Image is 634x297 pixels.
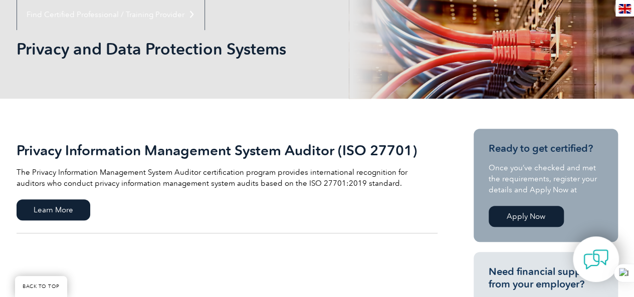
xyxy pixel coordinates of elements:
img: en [618,4,631,14]
p: Once you’ve checked and met the requirements, register your details and Apply Now at [489,162,603,195]
h2: Privacy Information Management System Auditor (ISO 27701) [17,142,438,158]
span: Learn More [17,199,90,220]
a: BACK TO TOP [15,276,67,297]
h3: Ready to get certified? [489,142,603,155]
img: contact-chat.png [583,247,608,272]
a: Apply Now [489,206,564,227]
p: The Privacy Information Management System Auditor certification program provides international re... [17,167,438,189]
h1: Privacy and Data Protection Systems [17,39,401,59]
a: Privacy Information Management System Auditor (ISO 27701) The Privacy Information Management Syst... [17,129,438,233]
h3: Need financial support from your employer? [489,265,603,290]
